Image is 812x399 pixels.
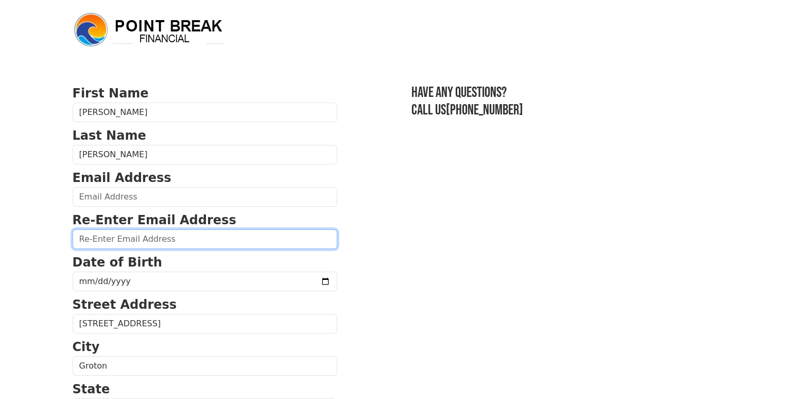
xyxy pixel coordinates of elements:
strong: Street Address [73,297,177,312]
input: City [73,356,337,376]
strong: Date of Birth [73,255,162,270]
strong: State [73,382,110,396]
strong: Re-Enter Email Address [73,213,236,227]
input: Street Address [73,314,337,334]
input: Email Address [73,187,337,207]
input: Last Name [73,145,337,164]
strong: Email Address [73,171,171,185]
h3: Call us [411,102,740,119]
img: logo.png [73,11,227,48]
strong: Last Name [73,128,146,143]
input: Re-Enter Email Address [73,229,337,249]
a: [PHONE_NUMBER] [446,102,523,119]
strong: City [73,340,100,354]
strong: First Name [73,86,149,101]
h3: Have any questions? [411,84,740,102]
input: First Name [73,103,337,122]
